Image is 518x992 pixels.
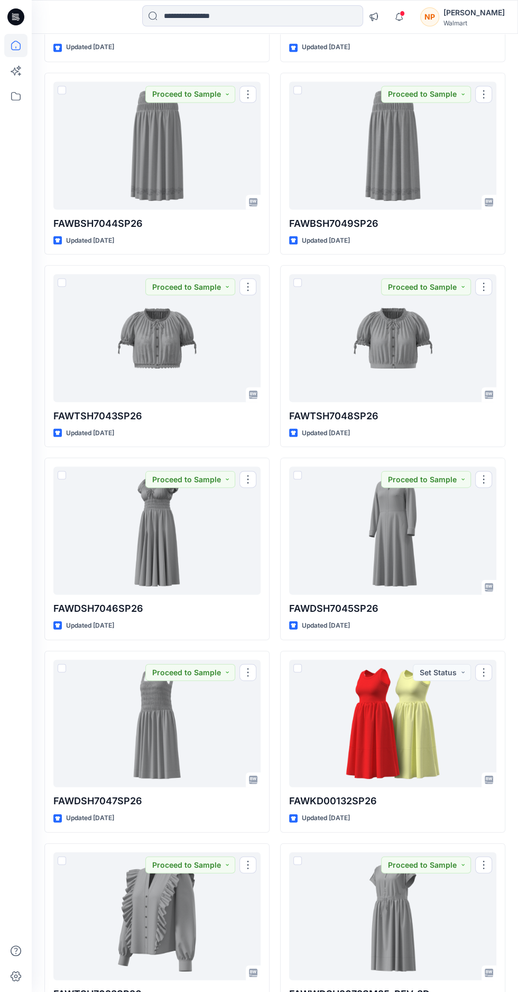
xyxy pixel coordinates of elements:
a: FAWKD00132SP26 [289,659,496,787]
a: FAWBSH7049SP26 [289,81,496,209]
p: Updated [DATE] [66,812,114,823]
p: FAWDSH7047SP26 [53,793,261,808]
p: Updated [DATE] [302,235,350,246]
p: FAWDSH7046SP26 [53,601,261,616]
p: Updated [DATE] [66,42,114,53]
p: Updated [DATE] [66,427,114,438]
a: FAWDSH7045SP26 [289,466,496,594]
a: FAWTSH7043SP26 [53,274,261,402]
p: FAWTSH7048SP26 [289,408,496,423]
a: FAWWDSH2072SM25_REV-3D [289,852,496,980]
div: NP [420,7,439,26]
p: Updated [DATE] [302,427,350,438]
a: FAWDSH7047SP26 [53,659,261,787]
a: FAWDSH7046SP26 [53,466,261,594]
a: FAWTSH7048SP26 [289,274,496,402]
p: FAWBSH7044SP26 [53,216,261,231]
p: FAWDSH7045SP26 [289,601,496,616]
p: FAWBSH7049SP26 [289,216,496,231]
div: [PERSON_NAME] [443,6,505,19]
p: FAWKD00132SP26 [289,793,496,808]
p: Updated [DATE] [302,42,350,53]
p: FAWTSH7043SP26 [53,408,261,423]
a: FAWTSH7023SP26 [53,852,261,980]
div: Walmart [443,19,505,27]
p: Updated [DATE] [66,620,114,631]
p: Updated [DATE] [302,812,350,823]
a: FAWBSH7044SP26 [53,81,261,209]
p: Updated [DATE] [302,620,350,631]
p: Updated [DATE] [66,235,114,246]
